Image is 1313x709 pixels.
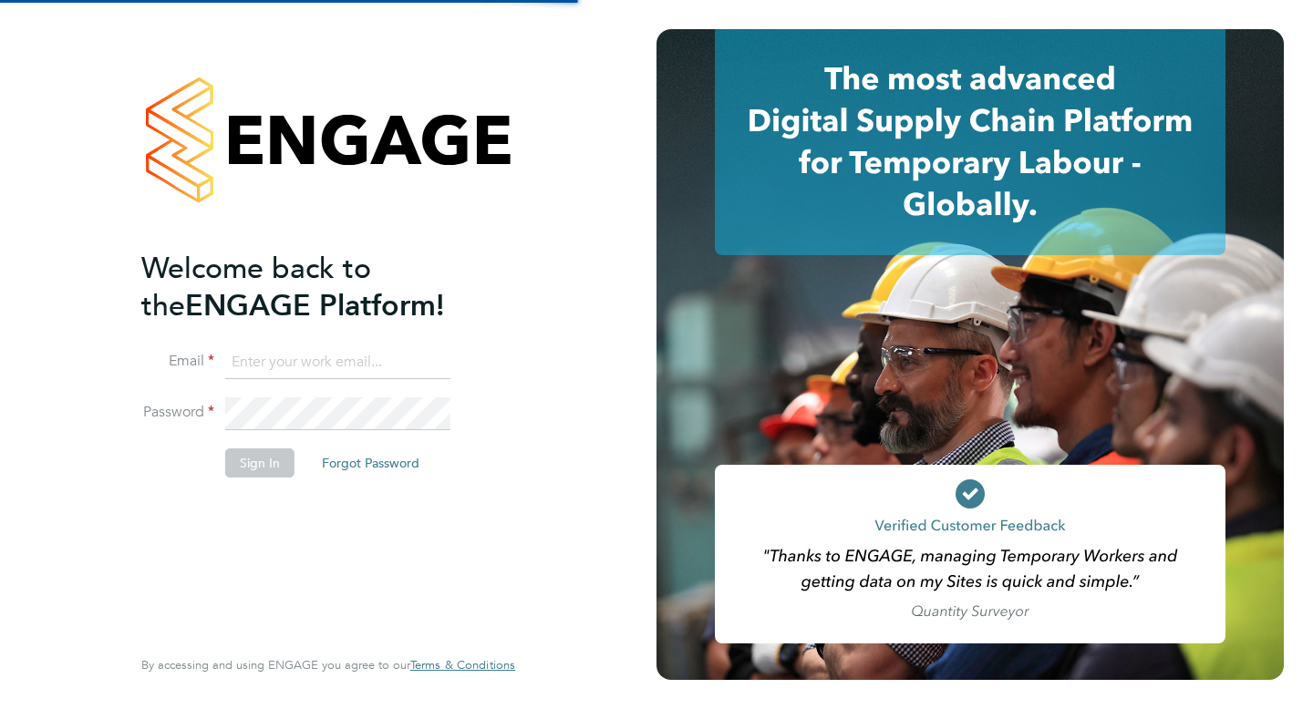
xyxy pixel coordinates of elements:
button: Sign In [225,448,295,478]
span: Terms & Conditions [410,657,515,673]
span: Welcome back to the [141,251,371,324]
span: By accessing and using ENGAGE you agree to our [141,657,515,673]
label: Email [141,352,214,371]
input: Enter your work email... [225,346,450,379]
a: Terms & Conditions [410,658,515,673]
h2: ENGAGE Platform! [141,250,497,324]
button: Forgot Password [307,448,434,478]
label: Password [141,403,214,422]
